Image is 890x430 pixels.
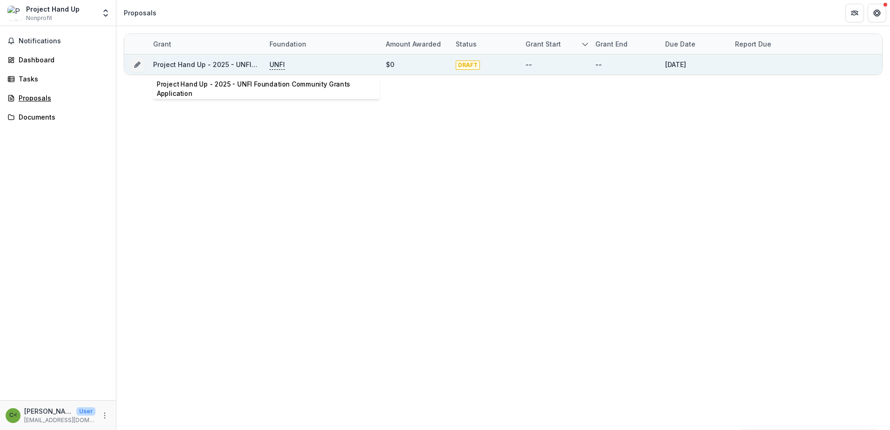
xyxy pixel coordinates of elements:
p: UNFI [270,60,285,70]
div: [DATE] [665,60,686,69]
div: Amount awarded [380,39,446,49]
button: Partners [845,4,864,22]
button: Get Help [868,4,886,22]
div: Proposals [124,8,156,18]
div: Amount awarded [380,34,450,54]
div: Status [450,34,520,54]
button: Grant b5d04771-e884-4756-b64b-f587b7afc488 [130,57,145,72]
a: Proposals [4,90,112,106]
div: Dashboard [19,55,105,65]
div: Documents [19,112,105,122]
div: Grant [148,34,264,54]
a: Tasks [4,71,112,87]
div: Status [450,39,482,49]
div: Foundation [264,39,312,49]
div: Coreen St. Jean <projecthandup0824@gmail.com> [9,412,17,418]
p: [PERSON_NAME] St. [PERSON_NAME] <[EMAIL_ADDRESS][DOMAIN_NAME]> [24,406,73,416]
div: Grant end [590,39,633,49]
img: Project Hand Up [7,6,22,20]
span: Nonprofit [26,14,52,22]
div: Due Date [660,34,729,54]
div: Due Date [660,39,701,49]
svg: sorted descending [581,40,589,48]
div: -- [595,60,602,69]
div: -- [526,60,532,69]
div: Foundation [264,34,380,54]
div: Grant [148,39,177,49]
div: Grant start [520,34,590,54]
button: Notifications [4,34,112,48]
button: More [99,410,110,421]
p: [EMAIL_ADDRESS][DOMAIN_NAME] [24,416,95,424]
div: Report Due [729,34,799,54]
p: User [76,407,95,416]
a: Documents [4,109,112,125]
div: Grant end [590,34,660,54]
div: $0 [386,60,394,69]
span: Notifications [19,37,108,45]
a: Project Hand Up - 2025 - UNFI Foundation Community Grants Application [153,60,391,68]
div: Tasks [19,74,105,84]
div: Report Due [729,39,777,49]
span: DRAFT [456,60,480,70]
button: Open entity switcher [99,4,112,22]
a: Dashboard [4,52,112,67]
div: Proposals [19,93,105,103]
nav: breadcrumb [120,6,160,20]
div: Grant start [520,39,566,49]
div: Project Hand Up [26,4,80,14]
